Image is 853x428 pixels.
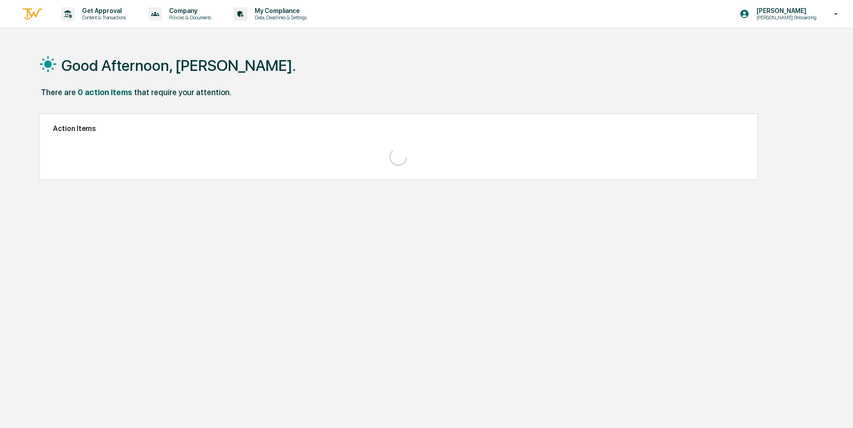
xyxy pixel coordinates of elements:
[22,7,43,22] img: logo
[41,87,76,97] div: There are
[749,7,821,14] p: [PERSON_NAME]
[248,7,311,14] p: My Compliance
[134,87,231,97] div: that require your attention.
[78,87,132,97] div: 0 action items
[61,57,296,74] h1: Good Afternoon, [PERSON_NAME].
[53,124,744,133] h2: Action Items
[749,14,821,21] p: [PERSON_NAME] Onboarding
[248,14,311,21] p: Data, Deadlines & Settings
[75,7,131,14] p: Get Approval
[162,7,216,14] p: Company
[162,14,216,21] p: Policies & Documents
[75,14,131,21] p: Content & Transactions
